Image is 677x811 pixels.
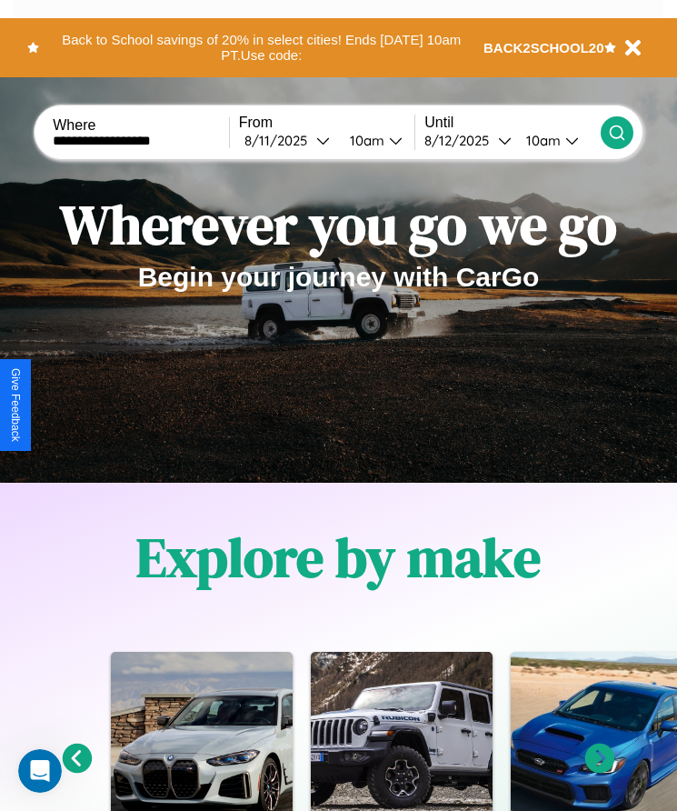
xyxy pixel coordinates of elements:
[39,27,483,68] button: Back to School savings of 20% in select cities! Ends [DATE] 10am PT.Use code:
[53,117,229,134] label: Where
[18,749,62,793] iframe: Intercom live chat
[483,40,604,55] b: BACK2SCHOOL20
[517,132,565,149] div: 10am
[136,520,541,595] h1: Explore by make
[424,115,601,131] label: Until
[9,368,22,442] div: Give Feedback
[335,131,415,150] button: 10am
[239,131,335,150] button: 8/11/2025
[341,132,389,149] div: 10am
[512,131,601,150] button: 10am
[239,115,415,131] label: From
[244,132,316,149] div: 8 / 11 / 2025
[424,132,498,149] div: 8 / 12 / 2025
